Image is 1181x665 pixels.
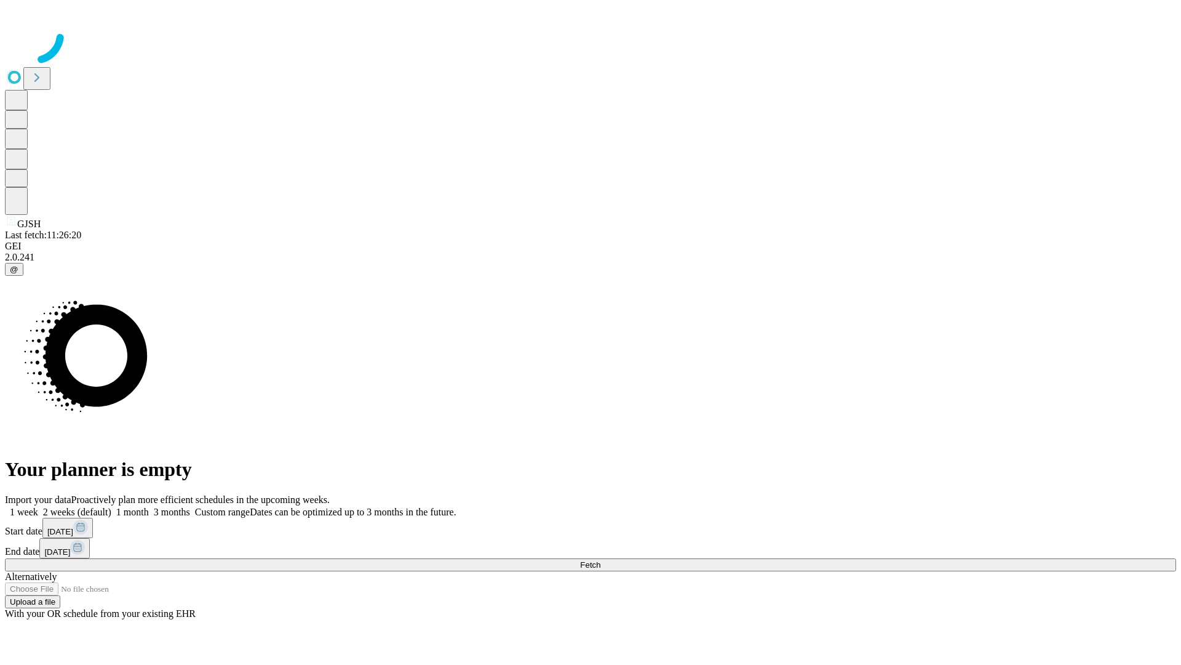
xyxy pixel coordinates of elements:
[39,538,90,558] button: [DATE]
[5,608,196,619] span: With your OR schedule from your existing EHR
[154,507,190,517] span: 3 months
[5,571,57,582] span: Alternatively
[71,494,330,505] span: Proactively plan more efficient schedules in the upcoming weeks.
[5,518,1176,538] div: Start date
[116,507,149,517] span: 1 month
[195,507,250,517] span: Custom range
[5,458,1176,481] h1: Your planner is empty
[5,252,1176,263] div: 2.0.241
[250,507,456,517] span: Dates can be optimized up to 3 months in the future.
[47,527,73,536] span: [DATE]
[5,494,71,505] span: Import your data
[44,547,70,557] span: [DATE]
[5,263,23,276] button: @
[5,230,81,240] span: Last fetch: 11:26:20
[42,518,93,538] button: [DATE]
[10,507,38,517] span: 1 week
[5,538,1176,558] div: End date
[5,595,60,608] button: Upload a file
[580,560,600,570] span: Fetch
[43,507,111,517] span: 2 weeks (default)
[5,241,1176,252] div: GEI
[17,219,41,229] span: GJSH
[10,265,18,274] span: @
[5,558,1176,571] button: Fetch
